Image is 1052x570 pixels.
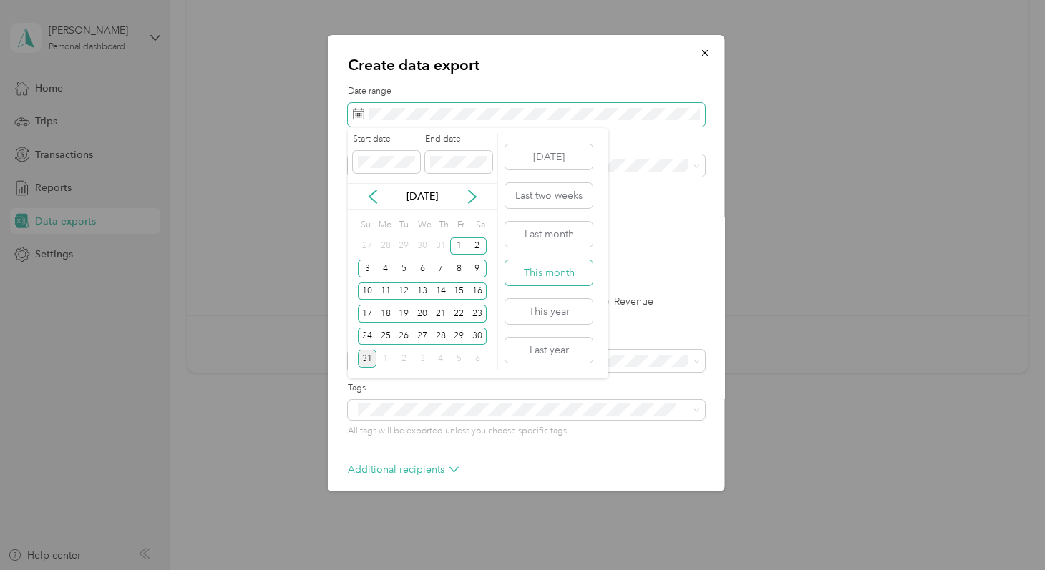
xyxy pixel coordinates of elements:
[505,338,593,363] button: Last year
[468,305,487,323] div: 23
[376,237,395,255] div: 28
[358,328,376,345] div: 24
[599,297,653,307] label: Revenue
[413,328,432,345] div: 27
[972,490,1052,570] iframe: Everlance-gr Chat Button Frame
[413,260,432,277] div: 6
[392,189,452,204] p: [DATE]
[450,282,469,300] div: 15
[432,305,450,323] div: 21
[358,305,376,323] div: 17
[358,260,376,277] div: 3
[505,222,593,247] button: Last month
[468,282,487,300] div: 16
[468,237,487,255] div: 2
[358,237,376,255] div: 27
[454,215,468,235] div: Fr
[376,282,395,300] div: 11
[413,237,432,255] div: 30
[394,328,413,345] div: 26
[394,282,413,300] div: 12
[348,85,705,98] label: Date range
[505,183,593,208] button: Last two weeks
[376,215,392,235] div: Mo
[468,350,487,368] div: 6
[348,425,705,438] p: All tags will be exported unless you choose specific tags.
[358,350,376,368] div: 31
[450,260,469,277] div: 8
[394,260,413,277] div: 5
[450,305,469,323] div: 22
[358,215,371,235] div: Su
[413,350,432,368] div: 3
[432,260,450,277] div: 7
[394,350,413,368] div: 2
[425,133,492,146] label: End date
[415,215,432,235] div: We
[348,382,705,395] label: Tags
[432,237,450,255] div: 31
[505,260,593,285] button: This month
[473,215,487,235] div: Sa
[505,299,593,324] button: This year
[432,282,450,300] div: 14
[450,328,469,345] div: 29
[394,237,413,255] div: 29
[348,55,705,75] p: Create data export
[432,328,450,345] div: 28
[432,350,450,368] div: 4
[376,305,395,323] div: 18
[450,350,469,368] div: 5
[468,260,487,277] div: 9
[376,350,395,368] div: 1
[358,282,376,300] div: 10
[413,282,432,300] div: 13
[376,260,395,277] div: 4
[413,305,432,323] div: 20
[353,133,420,146] label: Start date
[348,462,459,477] p: Additional recipients
[505,144,593,169] button: [DATE]
[437,215,450,235] div: Th
[468,328,487,345] div: 30
[394,305,413,323] div: 19
[396,215,410,235] div: Tu
[376,328,395,345] div: 25
[450,237,469,255] div: 1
